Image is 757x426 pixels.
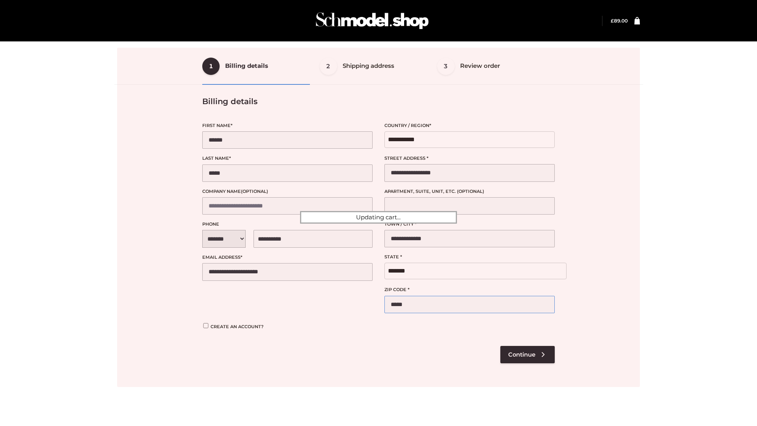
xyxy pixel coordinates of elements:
a: £89.00 [611,18,628,24]
bdi: 89.00 [611,18,628,24]
span: £ [611,18,614,24]
div: Updating cart... [300,211,457,224]
img: Schmodel Admin 964 [313,5,431,36]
